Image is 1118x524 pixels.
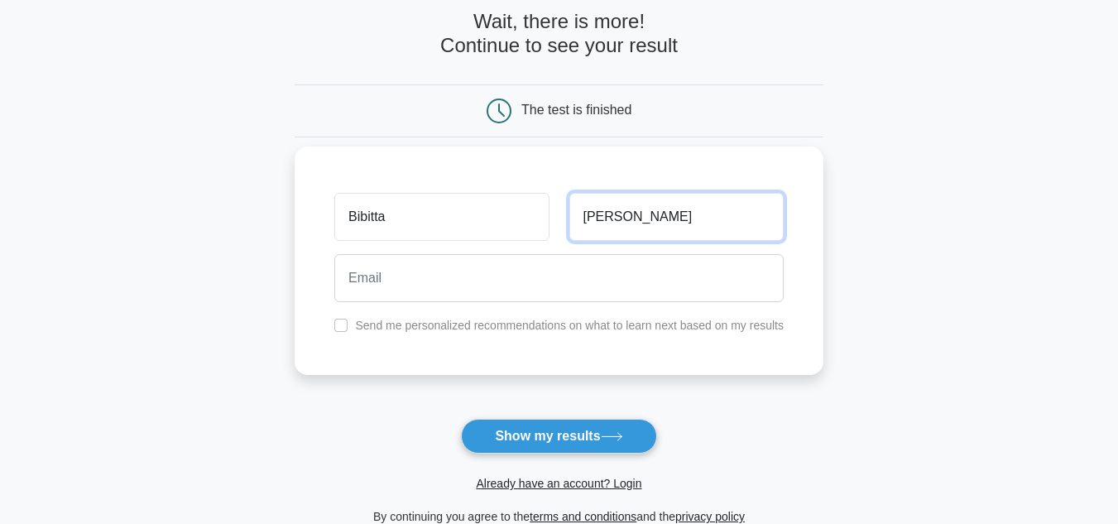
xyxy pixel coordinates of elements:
input: Last name [569,193,784,241]
a: Already have an account? Login [476,477,641,490]
a: terms and conditions [530,510,636,523]
label: Send me personalized recommendations on what to learn next based on my results [355,319,784,332]
h4: Wait, there is more! Continue to see your result [295,10,823,58]
input: Email [334,254,784,302]
input: First name [334,193,549,241]
a: privacy policy [675,510,745,523]
div: The test is finished [521,103,631,117]
button: Show my results [461,419,656,454]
